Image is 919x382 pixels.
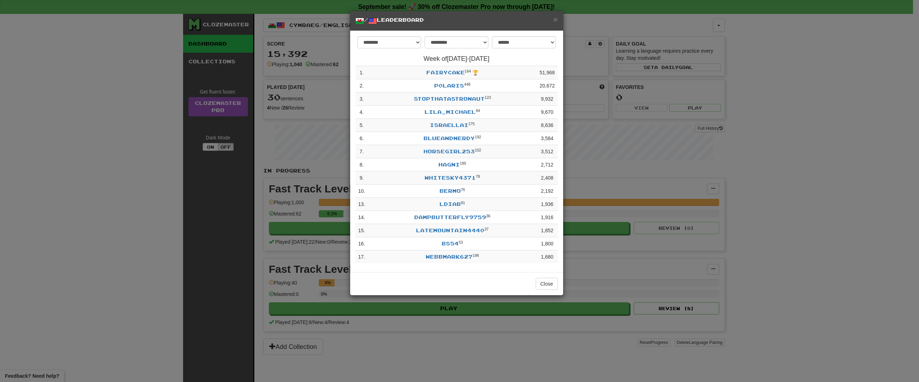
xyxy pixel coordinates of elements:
h4: Week of [DATE] - [DATE] [355,55,558,63]
td: 1,680 [537,250,558,264]
td: 9,670 [537,106,558,119]
sup: Level 164 [465,69,471,73]
td: 5 . [355,119,368,132]
td: 3 . [355,92,368,106]
td: 6 . [355,132,368,145]
a: Bermo [440,188,461,194]
td: 17 . [355,250,368,264]
span: × [553,15,557,23]
td: 2,192 [537,185,558,198]
td: 1,800 [537,237,558,250]
a: Horsegirl253 [424,148,475,154]
td: 20,672 [537,79,558,92]
sup: Level 275 [468,122,475,126]
sup: Level 91 [461,201,465,205]
a: p0laris [434,83,464,89]
a: Lila_Michael [425,109,476,115]
a: Webbmark627 [426,254,473,260]
td: 4 . [355,106,368,119]
a: LDiaB [440,201,461,207]
sup: Level 76 [461,187,465,192]
sup: Level 36 [486,214,490,218]
td: 1,916 [537,211,558,224]
a: DampButterfly9759 [414,214,486,220]
sup: Level 192 [475,135,481,139]
a: stopthatastronaut [414,96,485,102]
td: 3,512 [537,145,558,158]
td: 9,932 [537,92,558,106]
sup: Level 448 [464,82,471,86]
a: blueandnerdy [424,135,475,141]
sup: Level 84 [476,108,480,113]
td: 51,968 [537,66,558,79]
td: 13 . [355,198,368,211]
a: Fairycake [426,69,465,75]
a: israellai [430,122,468,128]
td: 15 . [355,224,368,237]
button: Close [553,16,557,23]
sup: Level 37 [484,227,489,231]
td: 2,712 [537,158,558,171]
td: 7 . [355,145,368,158]
td: 3,584 [537,132,558,145]
td: 8 . [355,158,368,171]
sup: Level 123 [485,95,491,100]
sup: Level 185 [460,161,466,165]
td: 8,636 [537,119,558,132]
td: 2,408 [537,171,558,185]
td: 1,852 [537,224,558,237]
td: 2 . [355,79,368,92]
a: BS54 [442,240,459,246]
sup: Level 196 [473,253,479,258]
a: HAGNi [438,161,460,168]
a: LateMountain4440 [416,227,484,233]
button: Close [536,278,558,290]
td: 16 . [355,237,368,250]
td: 14 . [355,211,368,224]
sup: Level 78 [476,174,480,179]
a: WhiteSky4371 [425,175,476,181]
sup: Level 102 [475,148,481,152]
h5: / Leaderboard [355,16,558,25]
td: 9 . [355,171,368,185]
sup: Level 53 [459,240,463,244]
td: 1,936 [537,198,558,211]
td: 1 . [355,66,368,79]
span: 🏆 [472,70,478,75]
td: 10 . [355,185,368,198]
